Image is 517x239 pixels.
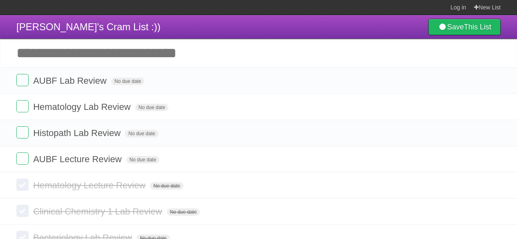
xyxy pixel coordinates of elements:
[33,180,148,190] span: Hematology Lecture Review
[428,19,501,35] a: SaveThis List
[16,21,161,32] span: [PERSON_NAME]'s Cram List :))
[33,154,123,164] span: AUBF Lecture Review
[464,23,491,31] b: This List
[150,182,183,190] span: No due date
[135,104,168,111] span: No due date
[33,128,123,138] span: Histopath Lab Review
[16,126,29,138] label: Done
[33,206,164,217] span: Clinical Chemistry 1 Lab Review
[16,152,29,165] label: Done
[16,100,29,112] label: Done
[167,208,200,216] span: No due date
[126,156,159,163] span: No due date
[16,179,29,191] label: Done
[33,76,109,86] span: AUBF Lab Review
[33,102,132,112] span: Hematology Lab Review
[16,205,29,217] label: Done
[125,130,158,137] span: No due date
[16,74,29,86] label: Done
[111,78,144,85] span: No due date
